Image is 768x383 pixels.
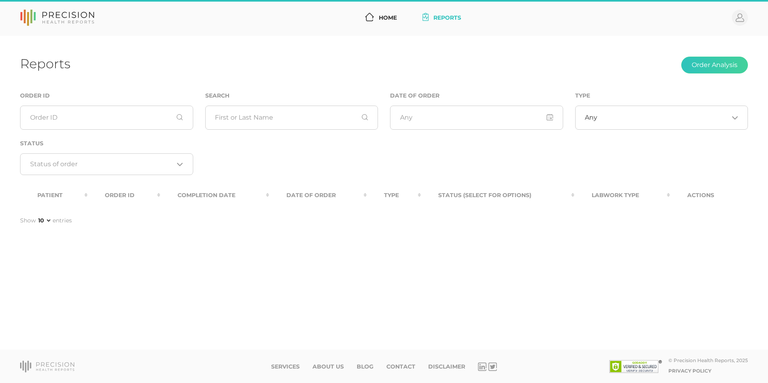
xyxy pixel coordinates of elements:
[386,363,415,370] a: Contact
[597,114,729,122] input: Search for option
[362,10,400,25] a: Home
[390,92,439,99] label: Date of Order
[313,363,344,370] a: About Us
[30,160,174,168] input: Search for option
[419,10,465,25] a: Reports
[668,357,748,363] div: © Precision Health Reports, 2025
[575,106,748,130] div: Search for option
[390,106,563,130] input: Any
[160,186,269,204] th: Completion Date
[357,363,374,370] a: Blog
[609,360,662,373] img: SSL site seal - click to verify
[20,92,50,99] label: Order ID
[20,140,43,147] label: Status
[205,106,378,130] input: First or Last Name
[421,186,574,204] th: Status (Select for Options)
[575,92,590,99] label: Type
[428,363,465,370] a: Disclaimer
[271,363,300,370] a: Services
[20,216,72,225] label: Show entries
[20,106,193,130] input: Order ID
[269,186,367,204] th: Date Of Order
[668,368,711,374] a: Privacy Policy
[670,186,748,204] th: Actions
[681,57,748,73] button: Order Analysis
[20,56,70,71] h1: Reports
[367,186,421,204] th: Type
[37,216,52,224] select: Showentries
[20,153,193,175] div: Search for option
[585,114,597,122] span: Any
[205,92,229,99] label: Search
[88,186,161,204] th: Order ID
[20,186,88,204] th: Patient
[574,186,670,204] th: Labwork Type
